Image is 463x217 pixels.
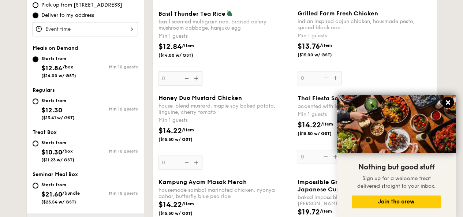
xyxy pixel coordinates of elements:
[33,12,38,18] input: Deliver to my address
[41,140,74,146] div: Starts from
[33,141,38,146] input: Starts from$10.30/box($11.23 w/ GST)Min 10 guests
[320,209,332,214] span: /item
[33,45,78,51] span: Meals on Demand
[298,103,431,109] div: accented with lemongrass, kaffir lime leaf, red chilli
[298,179,411,193] span: Impossible Ground Beef Hamburg with Japanese Curry
[33,87,55,93] span: Regulars
[41,1,122,9] span: Pick up from [STREET_ADDRESS]
[41,199,76,205] span: ($23.54 w/ GST)
[298,95,348,102] span: Thai Fiesta Salad
[33,2,38,8] input: Pick up from [STREET_ADDRESS]
[33,98,38,104] input: Starts from$12.30($13.41 w/ GST)Min 10 guests
[33,22,138,36] input: Event time
[158,10,225,17] span: Basil Thunder Tea Rice
[41,73,76,78] span: ($14.00 w/ GST)
[85,191,138,196] div: Min 10 guests
[85,64,138,70] div: Min 10 guests
[158,210,208,216] span: ($15.50 w/ GST)
[41,157,74,162] span: ($11.23 w/ GST)
[158,179,247,186] span: Kampung Ayam Masak Merah
[33,56,38,62] input: Starts from$12.84/box($14.00 w/ GST)Min 10 guests
[62,149,73,154] span: /box
[352,195,441,208] button: Join the crew
[158,136,208,142] span: ($15.50 w/ GST)
[298,52,347,58] span: ($15.00 w/ GST)
[41,148,62,156] span: $10.30
[298,32,431,40] div: Min 1 guests
[226,10,233,16] img: icon-vegetarian.fe4039eb.svg
[63,64,73,70] span: /box
[158,52,208,58] span: ($14.00 w/ GST)
[442,97,454,108] button: Close
[62,191,80,196] span: /bundle
[358,163,434,172] span: Nothing but good stuff
[158,19,292,31] div: basil scented multigrain rice, braised celery mushroom cabbage, hanjuku egg
[41,115,75,120] span: ($13.41 w/ GST)
[33,183,38,188] input: Starts from$21.60/bundle($23.54 w/ GST)Min 10 guests
[158,187,292,199] div: housemade sambal marinated chicken, nyonya achar, butterfly blue pea rice
[298,194,431,207] div: baked impossible ground beef hamburg, japanese [PERSON_NAME], poached okra and carrot
[158,94,242,101] span: Honey Duo Mustard Chicken
[85,106,138,112] div: Min 10 guests
[158,117,292,124] div: Min 1 guests
[158,127,182,135] span: $14.22
[41,98,75,104] div: Starts from
[337,95,456,153] img: DSC07876-Edit02-Large.jpeg
[158,103,292,115] div: house-blend mustard, maple soy baked potato, linguine, cherry tomato
[349,94,356,101] img: icon-vegan.f8ff3823.svg
[298,121,321,130] span: $14.22
[33,171,78,177] span: Seminar Meal Box
[41,64,63,72] span: $12.84
[298,111,431,118] div: Min 1 guests
[320,43,332,48] span: /item
[41,182,80,188] div: Starts from
[321,121,333,127] span: /item
[41,56,76,61] div: Starts from
[33,129,57,135] span: Treat Box
[85,149,138,154] div: Min 10 guests
[357,175,436,189] span: Sign up for a welcome treat delivered straight to your inbox.
[41,12,94,19] span: Deliver to my address
[298,10,378,17] span: Grilled Farm Fresh Chicken
[41,190,62,198] span: $21.60
[298,131,347,136] span: ($15.50 w/ GST)
[41,106,62,114] span: $12.30
[158,33,292,40] div: Min 1 guests
[298,208,320,217] span: $19.72
[298,42,320,51] span: $13.76
[158,42,182,51] span: $12.84
[182,127,194,132] span: /item
[182,201,194,206] span: /item
[298,18,431,31] div: indian inspired cajun chicken, housmade pesto, spiced black rice
[182,43,194,48] span: /item
[158,201,182,209] span: $14.22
